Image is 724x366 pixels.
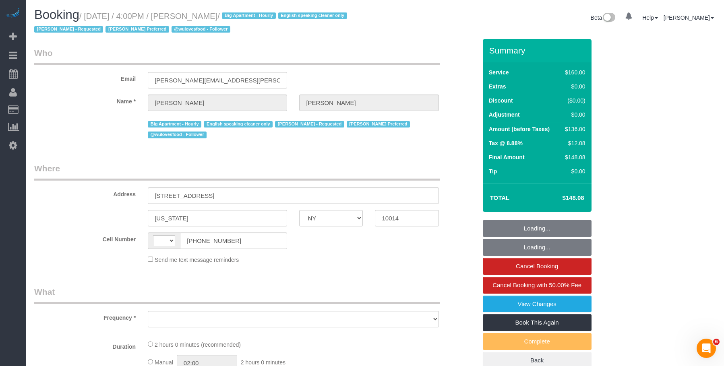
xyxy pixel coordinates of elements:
label: Final Amount [489,153,525,161]
legend: Where [34,162,440,181]
span: Big Apartment - Hourly [148,121,201,127]
label: Amount (before Taxes) [489,125,550,133]
span: [PERSON_NAME] - Requested [275,121,344,127]
iframe: Intercom live chat [697,339,716,358]
h4: $148.08 [538,195,584,202]
label: Frequency * [28,311,142,322]
label: Duration [28,340,142,351]
span: @wulovesfood - Follower [172,26,230,33]
a: Help [642,14,658,21]
label: Extras [489,82,506,90]
strong: Total [490,194,510,201]
span: Manual [155,359,173,366]
div: $148.08 [562,153,585,161]
div: $12.08 [562,139,585,147]
span: [PERSON_NAME] - Requested [34,26,103,33]
label: Service [489,68,509,76]
small: / [DATE] / 4:00PM / [PERSON_NAME] [34,12,350,34]
span: English speaking cleaner only [204,121,273,127]
span: @wulovesfood - Follower [148,132,207,138]
label: Discount [489,97,513,105]
span: [PERSON_NAME] Preferred [347,121,410,127]
div: $0.00 [562,167,585,175]
span: Booking [34,8,79,22]
img: New interface [602,13,615,23]
label: Cell Number [28,232,142,243]
legend: What [34,286,440,304]
span: Big Apartment - Hourly [222,12,275,19]
span: Send me text message reminders [155,257,239,263]
label: Name * [28,95,142,105]
a: Cancel Booking [483,258,592,275]
input: City [148,210,287,226]
div: ($0.00) [562,97,585,105]
div: $0.00 [562,82,585,90]
span: 2 hours 0 minutes (recommended) [155,341,241,348]
input: Last Name [299,95,439,111]
input: Zip Code [375,210,439,226]
span: Cancel Booking with 50.00% Fee [492,282,581,288]
label: Email [28,72,142,83]
input: First Name [148,95,287,111]
h3: Summary [489,46,587,55]
span: English speaking cleaner only [278,12,347,19]
span: 2 hours 0 minutes [241,359,285,366]
div: $0.00 [562,111,585,119]
input: Email [148,72,287,88]
label: Tip [489,167,497,175]
a: Cancel Booking with 50.00% Fee [483,277,592,294]
input: Cell Number [180,232,287,249]
a: Book This Again [483,314,592,331]
span: 6 [713,339,720,345]
label: Tax @ 8.88% [489,139,523,147]
img: Automaid Logo [5,8,21,19]
div: $160.00 [562,68,585,76]
span: [PERSON_NAME] Preferred [105,26,169,33]
a: View Changes [483,296,592,313]
label: Address [28,187,142,198]
div: $136.00 [562,125,585,133]
legend: Who [34,47,440,65]
a: [PERSON_NAME] [664,14,714,21]
label: Adjustment [489,111,520,119]
a: Beta [591,14,616,21]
